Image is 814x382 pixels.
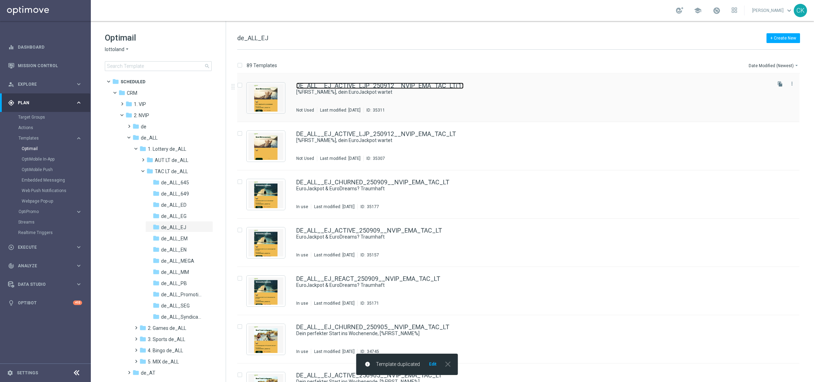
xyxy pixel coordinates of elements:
[139,358,146,365] i: folder
[777,81,783,87] i: file_copy
[8,263,82,269] button: track_changes Analyze keyboard_arrow_right
[357,349,379,354] div: ID:
[141,123,146,130] span: de
[230,170,813,219] div: Press SPACE to select this row.
[153,235,160,242] i: folder
[153,246,160,253] i: folder
[373,107,385,113] div: 35311
[105,46,124,53] span: lottoland
[296,107,314,113] div: Not Used
[317,156,363,161] div: Last modified: [DATE]
[22,196,90,206] div: Webpage Pop-up
[8,263,75,269] div: Analyze
[112,78,119,85] i: folder
[18,227,90,238] div: Realtime Triggers
[8,282,82,287] div: Data Studio keyboard_arrow_right
[8,44,82,50] button: equalizer Dashboard
[204,63,210,69] span: search
[363,156,385,161] div: ID:
[161,258,194,264] span: de_ALL_MEGA
[132,369,139,376] i: folder
[296,131,456,137] a: DE_ALL__EJ_ACTIVE_LJP_250912__NVIP_EMA_TAC_LT
[22,167,73,172] a: OptiMobile Push
[153,291,160,298] i: folder
[8,63,82,69] div: Mission Control
[8,244,14,250] i: play_circle_outline
[296,324,449,330] a: DE_ALL__EJ_CHURNED_250905__NVIP_EMA_TAC_LT
[18,245,75,249] span: Execute
[22,143,90,154] div: Optimail
[785,7,793,14] span: keyboard_arrow_down
[296,276,440,282] a: DE_ALL__EJ_REACT_250909__NVIP_EMA_TAC_LT
[376,361,420,367] span: Template duplicated
[141,370,155,376] span: de_AT
[8,56,82,75] div: Mission Control
[8,100,82,106] div: gps_fixed Plan keyboard_arrow_right
[748,61,800,70] button: Date Modified (Newest)arrow_drop_down
[8,300,14,306] i: lightbulb
[8,81,75,87] div: Explore
[8,82,82,87] button: person_search Explore keyboard_arrow_right
[18,206,90,217] div: OptiPromo
[18,282,75,286] span: Data Studio
[17,371,38,375] a: Settings
[8,281,75,288] div: Data Studio
[19,210,68,214] span: OptiPromo
[161,280,187,286] span: de_ALL_PB
[75,281,82,288] i: keyboard_arrow_right
[161,303,190,309] span: de_ALL_SEG
[148,336,185,342] span: 3. Sports de_ALL
[75,244,82,250] i: keyboard_arrow_right
[105,61,212,71] input: Search Template
[247,62,277,69] p: 89 Templates
[18,217,90,227] div: Streams
[18,264,75,268] span: Analyze
[161,314,202,320] span: de_ALL_Syndicates
[153,179,160,186] i: folder
[8,245,82,250] button: play_circle_outline Execute keyboard_arrow_right
[296,300,308,306] div: In use
[18,112,90,122] div: Target Groups
[153,224,160,231] i: folder
[153,257,160,264] i: folder
[296,372,442,379] a: DE_ALL__EJ_ACTIVE_250905__NVIP_EMA_TAC_LT
[794,4,807,17] div: CK
[248,229,283,256] img: 35157.jpeg
[296,282,770,289] div: EuroJackpot & EuroDreams? Traumhaft
[134,101,146,107] span: 1. VIP
[22,188,73,193] a: Web Push Notifications
[22,164,90,175] div: OptiMobile Push
[18,293,73,312] a: Optibot
[367,349,379,354] div: 34745
[363,107,385,113] div: ID:
[311,252,357,258] div: Last modified: [DATE]
[125,100,132,107] i: folder
[19,210,75,214] div: OptiPromo
[153,302,160,309] i: folder
[153,313,160,320] i: folder
[296,234,754,240] a: EuroJackpot & EuroDreams? Traumhaft
[139,335,146,342] i: folder
[18,122,90,133] div: Actions
[8,100,75,106] div: Plan
[22,177,73,183] a: Embedded Messaging
[8,44,14,50] i: equalizer
[296,185,770,192] div: EuroJackpot & EuroDreams? Traumhaft
[230,219,813,267] div: Press SPACE to select this row.
[153,268,160,275] i: folder
[139,347,146,354] i: folder
[751,5,794,16] a: [PERSON_NAME]keyboard_arrow_down
[18,101,75,105] span: Plan
[7,370,13,376] i: settings
[105,32,212,43] h1: Optimail
[161,191,189,197] span: de_ALL_649
[18,230,73,235] a: Realtime Triggers
[789,81,795,86] i: more_vert
[75,81,82,87] i: keyboard_arrow_right
[75,208,82,215] i: keyboard_arrow_right
[161,247,187,253] span: de_ALL_EN
[296,185,754,192] a: EuroJackpot & EuroDreams? Traumhaft
[18,133,90,206] div: Templates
